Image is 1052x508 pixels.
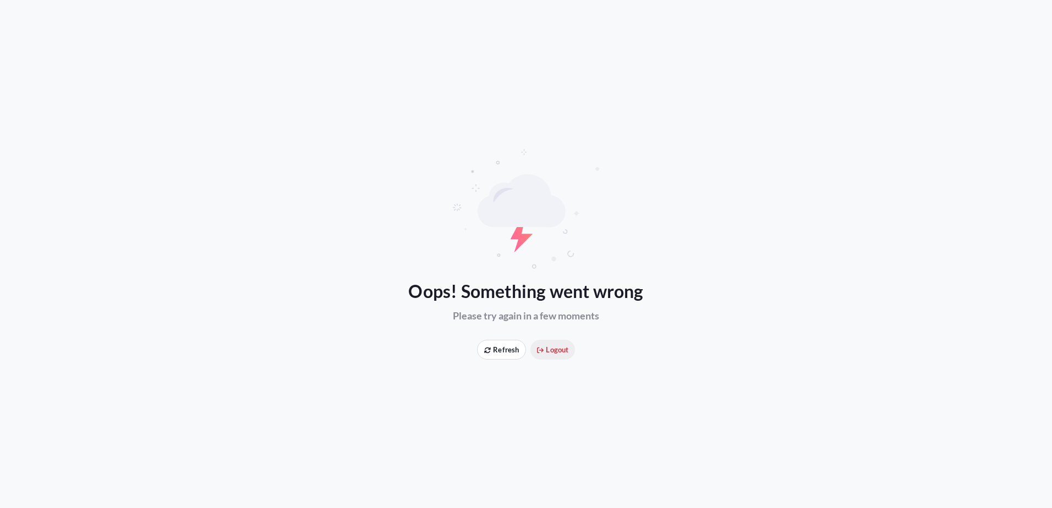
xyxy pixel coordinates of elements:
span: Please try again in a few moments [453,309,599,322]
button: Logout [530,340,575,360]
button: Refresh [477,340,526,360]
span: Oops! Something went wrong [408,278,643,305]
span: Logout [537,344,568,355]
span: Refresh [484,344,519,355]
